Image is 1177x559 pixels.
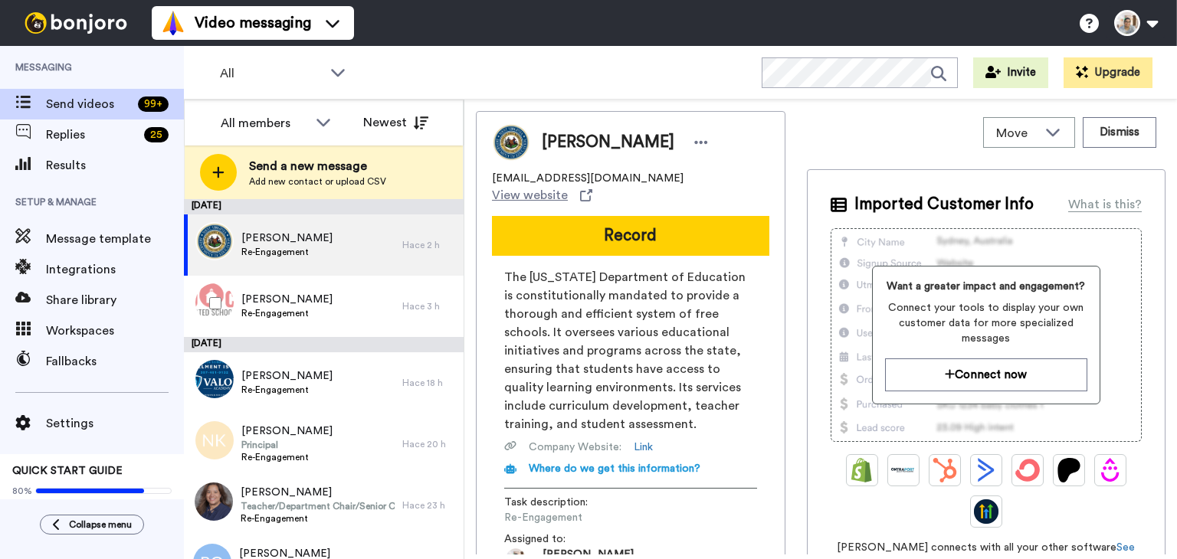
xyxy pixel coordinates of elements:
[996,124,1038,142] span: Move
[973,57,1048,88] button: Invite
[144,127,169,142] div: 25
[69,518,132,531] span: Collapse menu
[249,175,386,188] span: Add new contact or upload CSV
[46,352,184,371] span: Fallbacks
[241,485,395,500] span: [PERSON_NAME]
[492,186,592,204] a: View website
[542,131,674,154] span: [PERSON_NAME]
[241,246,333,258] span: Re-Engagement
[241,500,395,512] span: Teacher/Department Chair/Senior Class Advisor
[12,466,123,476] span: QUICK START GUIDE
[241,439,333,451] span: Principal
[195,12,311,34] span: Video messaging
[46,291,184,309] span: Share library
[854,193,1034,216] span: Imported Customer Info
[46,95,132,113] span: Send videos
[492,216,769,256] button: Record
[402,377,456,389] div: Hace 18 h
[1064,57,1152,88] button: Upgrade
[195,222,234,260] img: 608938c5-95d3-4e4a-8204-6159517a1699.png
[241,384,333,396] span: Re-Engagement
[241,368,333,384] span: [PERSON_NAME]
[504,268,757,433] span: The [US_STATE] Department of Education is constitutionally mandated to provide a thorough and eff...
[885,358,1087,391] button: Connect now
[1083,117,1156,148] button: Dismiss
[492,123,530,162] img: Image of Natalie Cisco
[46,126,138,144] span: Replies
[241,512,395,525] span: Re-Engagement
[249,157,386,175] span: Send a new message
[850,458,874,482] img: Shopify
[974,458,998,482] img: ActiveCampaign
[18,12,133,34] img: bj-logo-header-white.svg
[195,482,233,521] img: 2cd9b4b1-dbb2-4089-a305-44f2c3542b26.jpg
[891,458,916,482] img: Ontraport
[46,414,184,433] span: Settings
[46,260,184,279] span: Integrations
[492,171,684,186] span: [EMAIL_ADDRESS][DOMAIN_NAME]
[161,11,185,35] img: vm-color.svg
[195,421,234,459] img: nk.png
[220,64,323,83] span: All
[885,279,1087,294] span: Want a greater impact and engagement?
[40,515,144,534] button: Collapse menu
[634,440,653,455] a: Link
[1015,458,1040,482] img: ConvertKit
[138,96,169,112] div: 99 +
[195,360,234,398] img: 82f30c97-e8d6-4ab9-b815-fcdc15ad7259.jpg
[1098,458,1123,482] img: Drip
[46,322,184,340] span: Workspaces
[402,438,456,450] div: Hace 20 h
[504,531,611,547] span: Assigned to:
[184,337,464,352] div: [DATE]
[974,499,998,524] img: GoHighLevel
[529,463,700,474] span: Where do we get this information?
[352,107,440,138] button: Newest
[504,510,650,525] span: Re-Engagement
[504,495,611,510] span: Task description :
[402,239,456,251] div: Hace 2 h
[46,156,184,175] span: Results
[402,300,456,312] div: Hace 3 h
[241,451,333,463] span: Re-Engagement
[1068,195,1142,214] div: What is this?
[529,440,621,455] span: Company Website :
[402,499,456,512] div: Hace 23 h
[184,199,464,214] div: [DATE]
[885,300,1087,346] span: Connect your tools to display your own customer data for more specialized messages
[241,292,333,307] span: [PERSON_NAME]
[241,307,333,319] span: Re-Engagement
[12,485,32,497] span: 80%
[241,423,333,439] span: [PERSON_NAME]
[241,230,333,246] span: [PERSON_NAME]
[221,114,308,132] div: All members
[1057,458,1081,482] img: Patreon
[46,230,184,248] span: Message template
[492,186,568,204] span: View website
[933,458,957,482] img: Hubspot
